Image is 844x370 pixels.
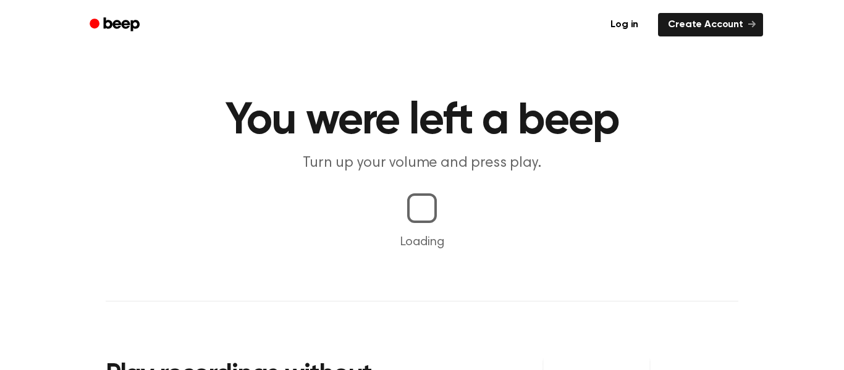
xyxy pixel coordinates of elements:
[185,153,659,174] p: Turn up your volume and press play.
[598,11,651,39] a: Log in
[81,13,151,37] a: Beep
[106,99,738,143] h1: You were left a beep
[15,233,829,251] p: Loading
[658,13,763,36] a: Create Account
